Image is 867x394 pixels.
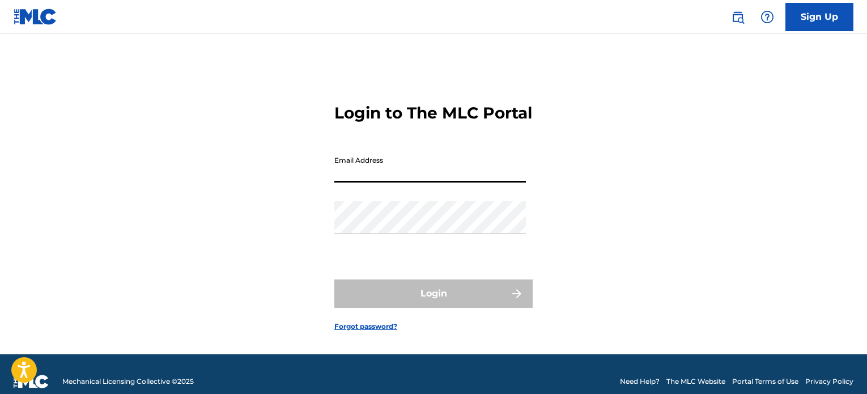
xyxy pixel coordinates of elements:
a: Sign Up [785,3,853,31]
img: help [760,10,774,24]
a: Public Search [726,6,749,28]
h3: Login to The MLC Portal [334,103,532,123]
a: The MLC Website [666,376,725,387]
a: Forgot password? [334,321,397,332]
img: search [731,10,745,24]
span: Mechanical Licensing Collective © 2025 [62,376,194,387]
a: Need Help? [620,376,660,387]
a: Portal Terms of Use [732,376,798,387]
img: logo [14,375,49,388]
a: Privacy Policy [805,376,853,387]
iframe: Chat Widget [810,340,867,394]
img: MLC Logo [14,9,57,25]
div: Help [756,6,779,28]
